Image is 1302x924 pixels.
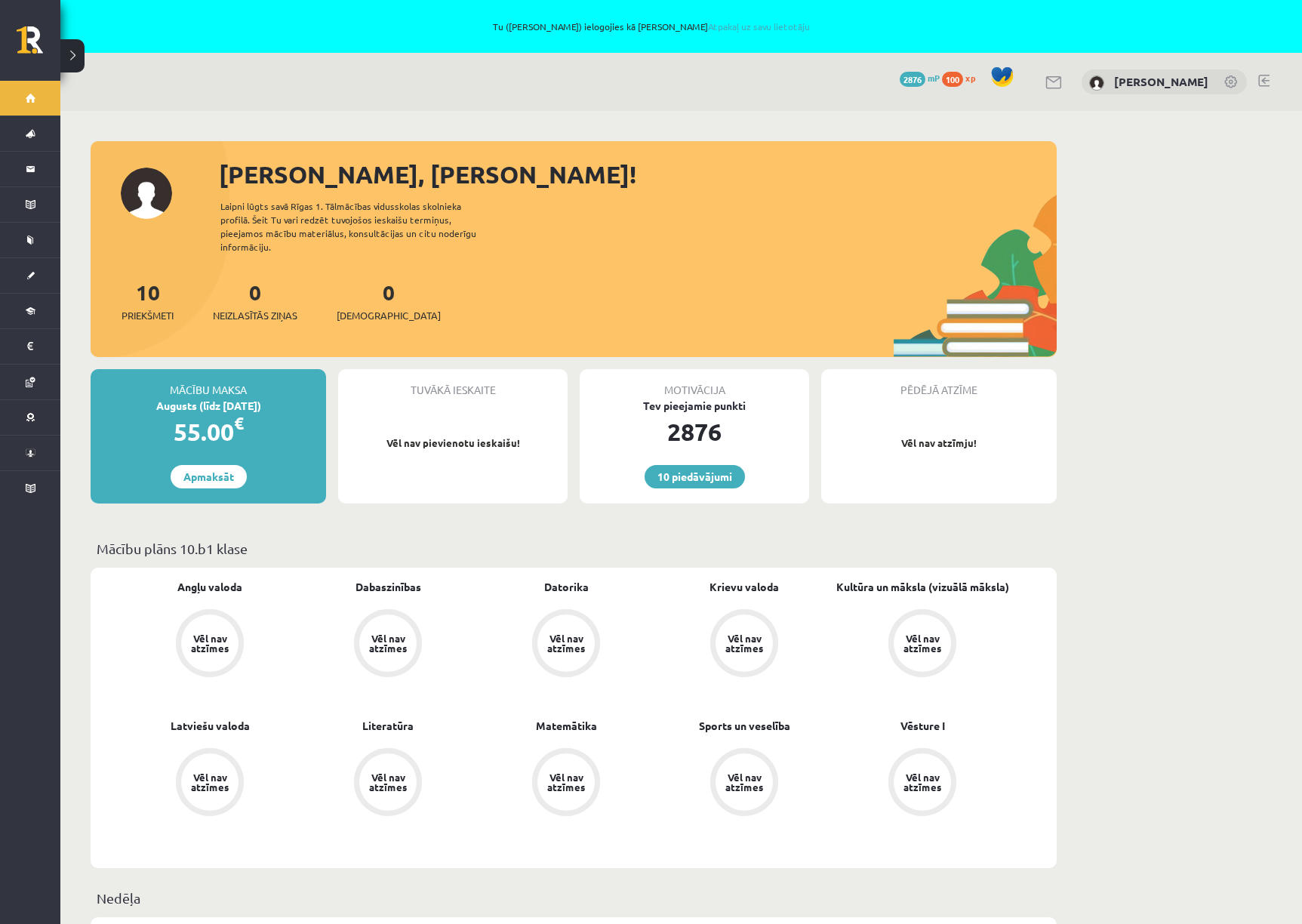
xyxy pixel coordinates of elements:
[901,772,943,792] div: Vēl nav atzīmes
[836,579,1009,595] a: Kultūra un māksla (vizuālā māksla)
[544,579,589,595] a: Datorika
[900,718,945,734] a: Vēsture I
[536,718,597,734] a: Matemātika
[356,579,421,595] a: Dabaszinības
[122,308,174,323] span: Priekšmeti
[942,72,983,84] a: 100 xp
[821,369,1057,398] div: Pēdējā atzīme
[1114,74,1208,89] a: [PERSON_NAME]
[900,72,940,84] a: 2876 mP
[545,772,587,792] div: Vēl nav atzīmes
[299,609,477,680] a: Vēl nav atzīmes
[928,72,940,84] span: mP
[833,748,1011,819] a: Vēl nav atzīmes
[97,538,1051,559] p: Mācību plāns 10.b1 klase
[477,748,655,819] a: Vēl nav atzīmes
[189,633,231,653] div: Vēl nav atzīmes
[829,436,1049,451] p: Vēl nav atzīmju!
[189,772,231,792] div: Vēl nav atzīmes
[708,20,810,32] a: Atpakaļ uz savu lietotāju
[709,579,779,595] a: Krievu valoda
[1089,75,1104,91] img: Dmitrijs Kolmakovs
[121,748,299,819] a: Vēl nav atzīmes
[545,633,587,653] div: Vēl nav atzīmes
[131,22,1172,31] span: Tu ([PERSON_NAME]) ielogojies kā [PERSON_NAME]
[91,369,326,398] div: Mācību maksa
[121,609,299,680] a: Vēl nav atzīmes
[655,748,833,819] a: Vēl nav atzīmes
[219,156,1057,192] div: [PERSON_NAME], [PERSON_NAME]!
[299,748,477,819] a: Vēl nav atzīmes
[580,398,809,414] div: Tev pieejamie punkti
[213,279,297,323] a: 0Neizlasītās ziņas
[122,279,174,323] a: 10Priekšmeti
[171,718,250,734] a: Latviešu valoda
[580,369,809,398] div: Motivācija
[699,718,790,734] a: Sports un veselība
[337,279,441,323] a: 0[DEMOGRAPHIC_DATA]
[171,465,247,488] a: Apmaksāt
[337,308,441,323] span: [DEMOGRAPHIC_DATA]
[91,414,326,450] div: 55.00
[17,26,60,64] a: Rīgas 1. Tālmācības vidusskola
[213,308,297,323] span: Neizlasītās ziņas
[833,609,1011,680] a: Vēl nav atzīmes
[655,609,833,680] a: Vēl nav atzīmes
[645,465,745,488] a: 10 piedāvājumi
[900,72,925,87] span: 2876
[477,609,655,680] a: Vēl nav atzīmes
[367,633,409,653] div: Vēl nav atzīmes
[942,72,963,87] span: 100
[580,414,809,450] div: 2876
[362,718,414,734] a: Literatūra
[346,436,560,451] p: Vēl nav pievienotu ieskaišu!
[177,579,242,595] a: Angļu valoda
[338,369,568,398] div: Tuvākā ieskaite
[723,633,765,653] div: Vēl nav atzīmes
[367,772,409,792] div: Vēl nav atzīmes
[723,772,765,792] div: Vēl nav atzīmes
[234,412,244,434] span: €
[91,398,326,414] div: Augusts (līdz [DATE])
[220,199,503,254] div: Laipni lūgts savā Rīgas 1. Tālmācības vidusskolas skolnieka profilā. Šeit Tu vari redzēt tuvojošo...
[901,633,943,653] div: Vēl nav atzīmes
[965,72,975,84] span: xp
[97,888,1051,908] p: Nedēļa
